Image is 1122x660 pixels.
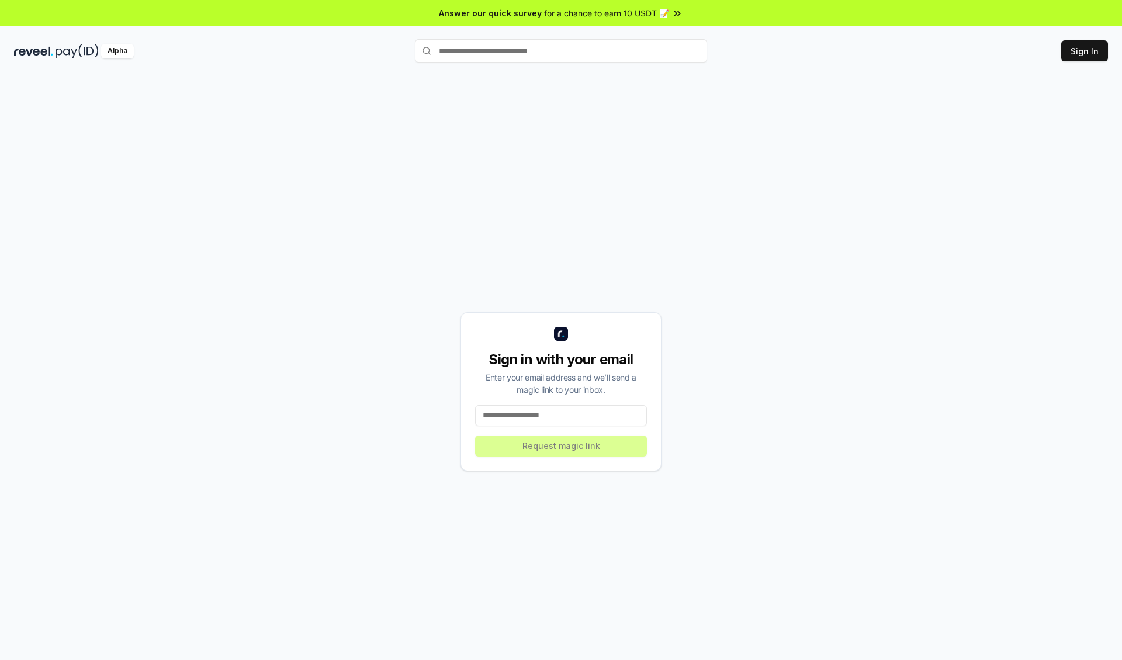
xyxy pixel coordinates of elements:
img: reveel_dark [14,44,53,58]
span: Answer our quick survey [439,7,542,19]
span: for a chance to earn 10 USDT 📝 [544,7,669,19]
div: Sign in with your email [475,350,647,369]
div: Alpha [101,44,134,58]
img: logo_small [554,327,568,341]
div: Enter your email address and we’ll send a magic link to your inbox. [475,371,647,396]
button: Sign In [1061,40,1108,61]
img: pay_id [56,44,99,58]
